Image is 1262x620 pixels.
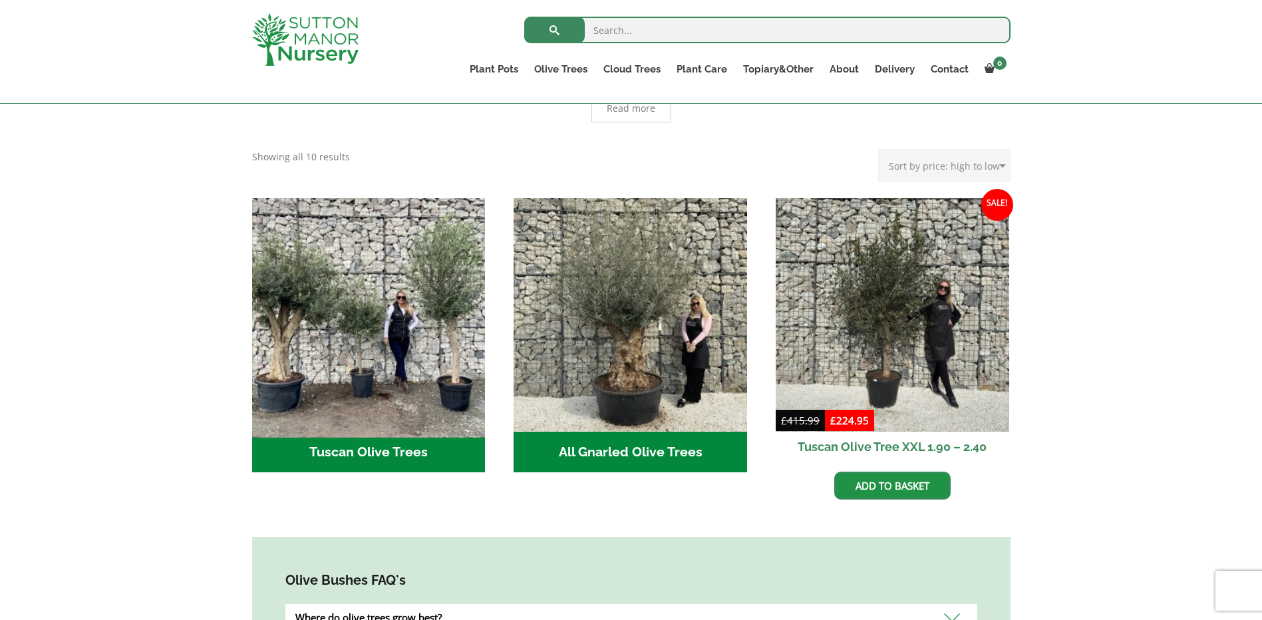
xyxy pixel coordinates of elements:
[781,414,787,427] span: £
[246,192,491,437] img: Tuscan Olive Trees
[526,60,595,78] a: Olive Trees
[830,414,836,427] span: £
[776,198,1009,462] a: Sale! Tuscan Olive Tree XXL 1.90 – 2.40
[923,60,977,78] a: Contact
[514,198,747,432] img: All Gnarled Olive Trees
[822,60,867,78] a: About
[285,570,977,591] h4: Olive Bushes FAQ's
[781,414,820,427] bdi: 415.99
[993,57,1007,70] span: 0
[514,198,747,472] a: Visit product category All Gnarled Olive Trees
[830,414,869,427] bdi: 224.95
[834,472,951,500] a: Add to basket: “Tuscan Olive Tree XXL 1.90 - 2.40”
[524,17,1011,43] input: Search...
[867,60,923,78] a: Delivery
[776,432,1009,462] h2: Tuscan Olive Tree XXL 1.90 – 2.40
[252,198,486,472] a: Visit product category Tuscan Olive Trees
[776,198,1009,432] img: Tuscan Olive Tree XXL 1.90 - 2.40
[252,432,486,473] h2: Tuscan Olive Trees
[607,104,655,113] span: Read more
[981,189,1013,221] span: Sale!
[252,13,359,66] img: logo
[669,60,735,78] a: Plant Care
[595,60,669,78] a: Cloud Trees
[735,60,822,78] a: Topiary&Other
[878,149,1011,182] select: Shop order
[977,60,1011,78] a: 0
[252,149,350,165] p: Showing all 10 results
[514,432,747,473] h2: All Gnarled Olive Trees
[462,60,526,78] a: Plant Pots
